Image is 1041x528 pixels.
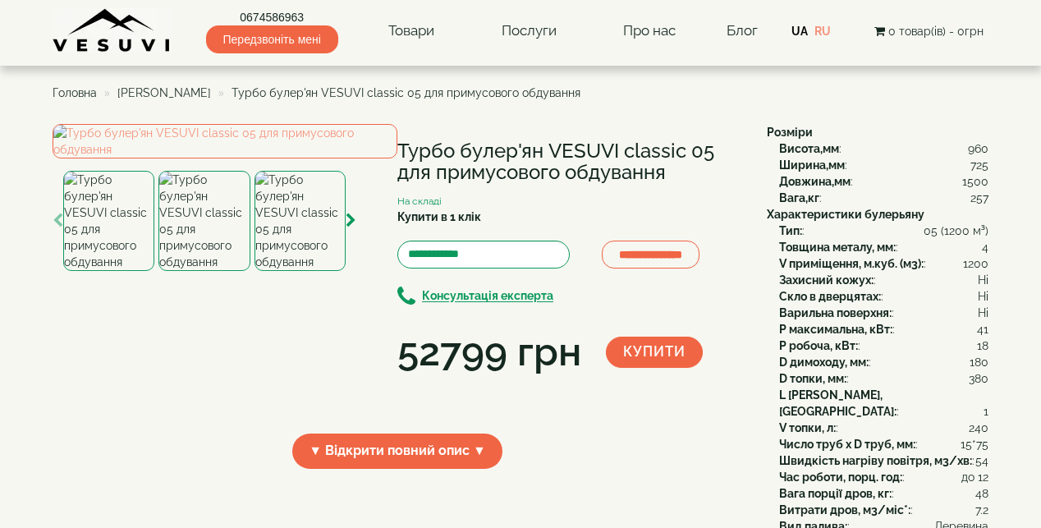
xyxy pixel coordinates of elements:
[779,337,988,354] div: :
[779,420,988,436] div: :
[978,305,988,321] span: Ні
[779,454,972,467] b: Швидкість нагріву повітря, м3/хв:
[485,12,573,50] a: Послуги
[255,171,346,271] img: Турбо булер'ян VESUVI classic 05 для примусового обдування
[779,436,988,452] div: :
[779,438,915,451] b: Число труб x D труб, мм:
[779,387,988,420] div: :
[727,22,758,39] a: Блог
[779,354,988,370] div: :
[779,158,845,172] b: Ширина,мм
[767,126,813,139] b: Розміри
[924,223,988,239] span: 05 (1200 м³)
[779,272,988,288] div: :
[206,9,338,25] a: 0674586963
[779,290,881,303] b: Скло в дверцятах:
[975,502,988,518] span: 7.2
[984,403,988,420] span: 1
[779,471,902,484] b: Час роботи, порц. год:
[961,436,988,452] span: 15*75
[779,288,988,305] div: :
[779,241,896,254] b: Товщина металу, мм:
[606,337,703,368] button: Купити
[975,452,988,469] span: 54
[397,195,442,207] small: На складі
[779,370,988,387] div: :
[292,434,502,469] span: ▼ Відкрити повний опис ▼
[779,223,988,239] div: :
[869,22,988,40] button: 0 товар(ів) - 0грн
[779,224,802,237] b: Тип:
[779,321,988,337] div: :
[117,86,211,99] a: [PERSON_NAME]
[607,12,692,50] a: Про нас
[779,255,988,272] div: :
[206,25,338,53] span: Передзвоніть мені
[779,452,988,469] div: :
[779,273,874,287] b: Захисний кожух:
[779,140,988,157] div: :
[779,175,851,188] b: Довжина,мм
[963,255,988,272] span: 1200
[397,324,581,380] div: 52799 грн
[53,86,97,99] a: Головна
[779,142,839,155] b: Висота,мм
[779,487,892,500] b: Вага порції дров, кг:
[779,502,988,518] div: :
[961,469,988,485] span: до 12
[422,290,553,303] b: Консультація експерта
[969,420,988,436] span: 240
[975,485,988,502] span: 48
[978,272,988,288] span: Ні
[232,86,580,99] span: Турбо булер'ян VESUVI classic 05 для примусового обдування
[779,191,819,204] b: Вага,кг
[779,339,858,352] b: P робоча, кВт:
[977,321,988,337] span: 41
[962,173,988,190] span: 1500
[779,173,988,190] div: :
[53,8,172,53] img: content
[791,25,808,38] a: UA
[888,25,984,38] span: 0 товар(ів) - 0грн
[779,372,846,385] b: D топки, мм:
[779,421,836,434] b: V топки, л:
[779,485,988,502] div: :
[779,356,869,369] b: D димоходу, мм:
[982,239,988,255] span: 4
[397,140,742,184] h1: Турбо булер'ян VESUVI classic 05 для примусового обдування
[970,354,988,370] span: 180
[767,208,924,221] b: Характеристики булерьяну
[779,305,988,321] div: :
[968,140,988,157] span: 960
[779,190,988,206] div: :
[779,306,892,319] b: Варильна поверхня:
[779,469,988,485] div: :
[779,323,892,336] b: P максимальна, кВт:
[970,157,988,173] span: 725
[63,171,154,271] img: Турбо булер'ян VESUVI classic 05 для примусового обдування
[970,190,988,206] span: 257
[372,12,451,50] a: Товари
[969,370,988,387] span: 380
[814,25,831,38] a: RU
[397,209,481,225] label: Купити в 1 клік
[779,257,924,270] b: V приміщення, м.куб. (м3):
[779,239,988,255] div: :
[779,388,897,418] b: L [PERSON_NAME], [GEOGRAPHIC_DATA]:
[53,124,397,158] img: Турбо булер'ян VESUVI classic 05 для примусового обдування
[158,171,250,271] img: Турбо булер'ян VESUVI classic 05 для примусового обдування
[779,157,988,173] div: :
[978,288,988,305] span: Ні
[779,503,910,517] b: Витрати дров, м3/міс*:
[977,337,988,354] span: 18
